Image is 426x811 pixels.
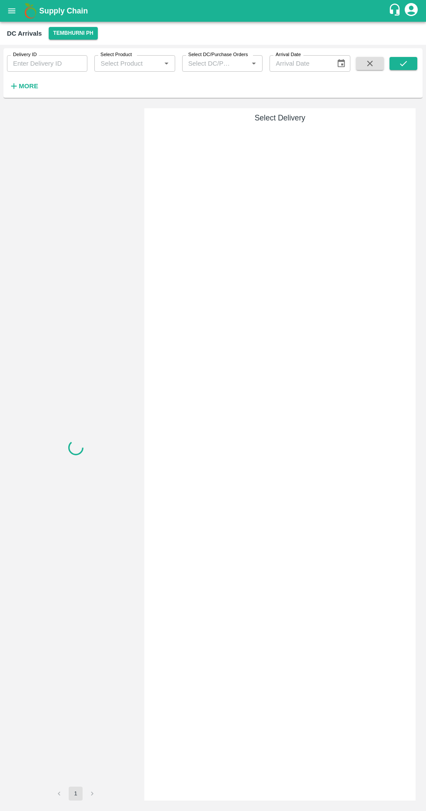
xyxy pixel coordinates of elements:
[161,58,172,69] button: Open
[7,55,87,72] input: Enter Delivery ID
[333,55,349,72] button: Choose date
[270,55,329,72] input: Arrival Date
[22,2,39,20] img: logo
[148,112,412,124] h6: Select Delivery
[39,5,388,17] a: Supply Chain
[39,7,88,15] b: Supply Chain
[51,787,100,801] nav: pagination navigation
[69,787,83,801] button: page 1
[19,83,38,90] strong: More
[403,2,419,20] div: account of current user
[185,58,234,69] input: Select DC/Purchase Orders
[248,58,260,69] button: Open
[100,51,132,58] label: Select Product
[49,27,97,40] button: Select DC
[7,79,40,93] button: More
[13,51,37,58] label: Delivery ID
[7,28,42,39] div: DC Arrivals
[276,51,301,58] label: Arrival Date
[188,51,248,58] label: Select DC/Purchase Orders
[2,1,22,21] button: open drawer
[97,58,158,69] input: Select Product
[388,3,403,19] div: customer-support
